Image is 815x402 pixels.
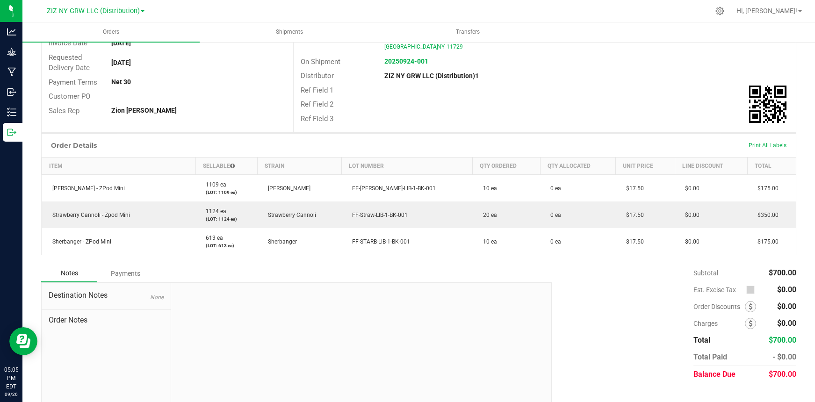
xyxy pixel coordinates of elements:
span: , [436,43,437,50]
th: Strain [258,158,342,175]
a: Orders [22,22,200,42]
strong: Zion [PERSON_NAME] [111,107,177,114]
span: $700.00 [769,336,796,345]
iframe: Resource center [9,327,37,355]
span: Charges [693,320,745,327]
th: Qty Ordered [473,158,541,175]
span: Invoice Date [49,39,87,47]
span: 10 ea [478,238,497,245]
span: $175.00 [753,238,779,245]
span: $175.00 [753,185,779,192]
qrcode: 00001071 [749,86,786,123]
img: Scan me! [749,86,786,123]
span: Balance Due [693,370,736,379]
span: Sales Rep [49,107,79,115]
p: (LOT: 613 ea) [201,242,252,249]
span: [GEOGRAPHIC_DATA] [384,43,438,50]
span: $0.00 [680,238,700,245]
span: $0.00 [680,185,700,192]
inline-svg: Analytics [7,27,16,36]
span: None [150,294,164,301]
span: FF-[PERSON_NAME]-LIB-1-BK-001 [347,185,436,192]
strong: [DATE] [111,59,131,66]
span: 0 ea [546,238,561,245]
th: Total [747,158,796,175]
h1: Order Details [51,142,97,149]
inline-svg: Grow [7,47,16,57]
span: Orders [90,28,132,36]
span: Customer PO [49,92,90,100]
span: Total Paid [693,352,727,361]
span: 11729 [447,43,463,50]
span: Sherbanger - ZPod Mini [48,238,111,245]
span: $700.00 [769,268,796,277]
span: [PERSON_NAME] - ZPod Mini [48,185,125,192]
a: 20250924-001 [384,57,428,65]
span: Strawberry Cannoli - Zpod Mini [48,212,130,218]
th: Lot Number [342,158,473,175]
p: (LOT: 1124 ea) [201,215,252,223]
a: Shipments [201,22,378,42]
span: Payment Terms [49,78,97,86]
strong: ZIZ NY GRW LLC (Distribution)1 [384,72,479,79]
inline-svg: Outbound [7,128,16,137]
th: Qty Allocated [540,158,616,175]
span: Order Discounts [693,303,745,310]
p: 09/26 [4,391,18,398]
strong: [DATE] [111,39,131,47]
span: 613 ea [201,235,223,241]
span: Sherbanger [263,238,297,245]
span: 10 ea [478,185,497,192]
span: Destination Notes [49,290,164,301]
span: NY [437,43,445,50]
th: Sellable [195,158,258,175]
span: [PERSON_NAME] [263,185,310,192]
p: 05:05 PM EDT [4,366,18,391]
span: Order Notes [49,315,164,326]
span: $0.00 [777,285,796,294]
span: FF-STARB-LIB-1-BK-001 [347,238,410,245]
span: Total [693,336,710,345]
inline-svg: Manufacturing [7,67,16,77]
div: Manage settings [714,7,726,15]
span: $17.50 [621,185,644,192]
span: Strawberry Cannoli [263,212,316,218]
th: Item [42,158,196,175]
p: (LOT: 1109 ea) [201,189,252,196]
th: Line Discount [675,158,747,175]
span: 20 ea [478,212,497,218]
inline-svg: Inbound [7,87,16,97]
span: 0 ea [546,212,561,218]
span: $0.00 [777,319,796,328]
span: Shipments [263,28,316,36]
span: Requested Delivery Date [49,53,90,72]
span: $17.50 [621,212,644,218]
span: $0.00 [777,302,796,311]
span: Print All Labels [749,142,786,149]
div: Payments [97,265,153,282]
span: Hi, [PERSON_NAME]! [736,7,797,14]
span: 0 ea [546,185,561,192]
inline-svg: Inventory [7,108,16,117]
th: Unit Price [616,158,675,175]
span: $700.00 [769,370,796,379]
span: FF-Straw-LIB-1-BK-001 [347,212,408,218]
span: Transfers [443,28,492,36]
span: $17.50 [621,238,644,245]
span: ZIZ NY GRW LLC (Distribution) [47,7,140,15]
span: $350.00 [753,212,779,218]
span: Ref Field 3 [301,115,333,123]
span: - $0.00 [772,352,796,361]
a: Transfers [379,22,556,42]
span: 1109 ea [201,181,226,188]
span: Calculate excise tax [746,284,759,296]
strong: Net 30 [111,78,131,86]
span: Distributor [301,72,334,80]
span: Subtotal [693,269,718,277]
span: Ref Field 2 [301,100,333,108]
span: Est. Excise Tax [693,286,743,294]
span: 1124 ea [201,208,226,215]
div: Notes [41,265,97,282]
span: Ref Field 1 [301,86,333,94]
